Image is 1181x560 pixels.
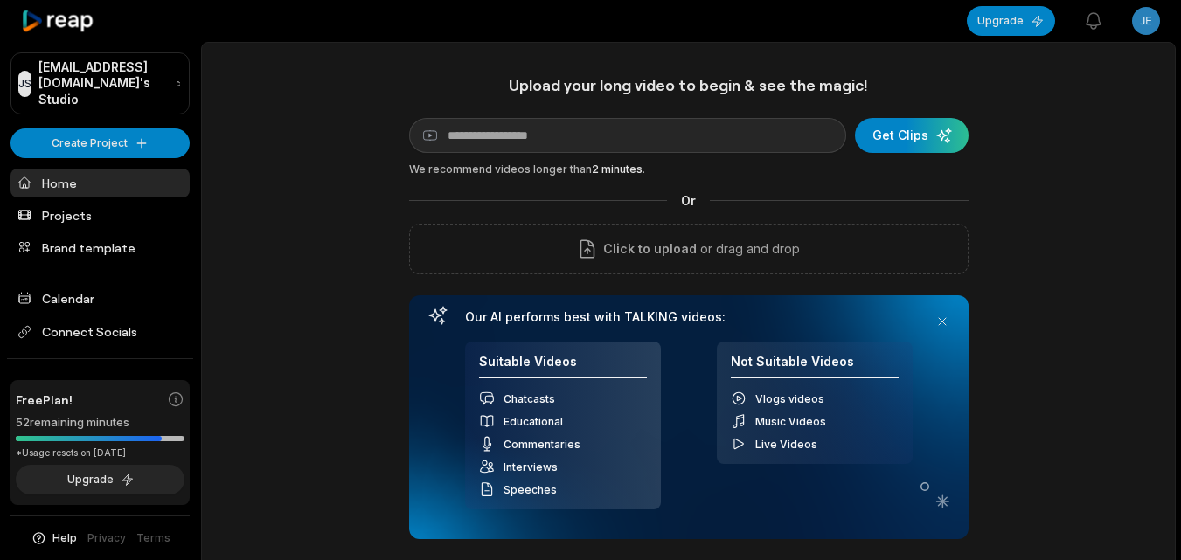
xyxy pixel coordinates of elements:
span: Connect Socials [10,316,190,348]
a: Projects [10,201,190,230]
span: Chatcasts [504,392,555,405]
a: Privacy [87,530,126,546]
h4: Not Suitable Videos [731,354,899,379]
span: Educational [504,415,563,428]
span: Live Videos [755,438,817,451]
span: Click to upload [603,239,697,259]
span: 2 minutes [592,162,643,176]
button: Create Project [10,128,190,157]
span: Interviews [504,460,558,474]
span: Vlogs videos [755,392,824,405]
h3: Our AI performs best with TALKING videos: [465,309,913,325]
div: We recommend videos longer than . [409,162,969,177]
span: Help [52,530,77,546]
p: [EMAIL_ADDRESS][DOMAIN_NAME]'s Studio [38,59,168,107]
button: Help [31,530,77,546]
span: Music Videos [755,415,826,428]
button: Upgrade [16,465,184,494]
span: Speeches [504,483,557,496]
h1: Upload your long video to begin & see the magic! [409,75,969,95]
h4: Suitable Videos [479,354,647,379]
div: 52 remaining minutes [16,414,184,432]
span: Free Plan! [16,391,73,409]
a: Home [10,169,190,197]
span: Or [667,191,710,210]
a: Terms [136,530,170,546]
a: Brand template [10,233,190,262]
span: Commentaries [504,438,580,451]
div: *Usage resets on [DATE] [16,446,184,460]
div: JS [18,71,31,97]
button: Upgrade [967,6,1055,36]
button: Get Clips [855,118,969,153]
p: or drag and drop [697,239,800,259]
a: Calendar [10,284,190,313]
